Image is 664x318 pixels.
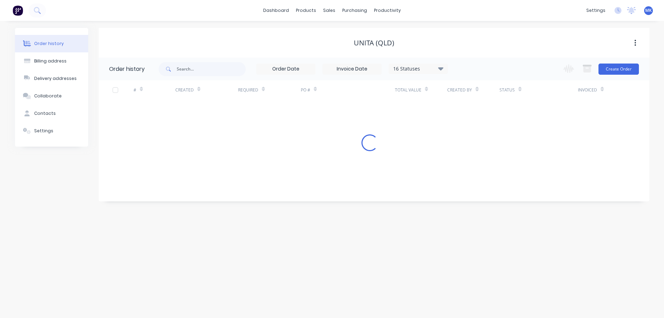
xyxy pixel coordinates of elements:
[133,87,136,93] div: #
[499,80,578,99] div: Status
[301,87,310,93] div: PO #
[13,5,23,16] img: Factory
[339,5,371,16] div: purchasing
[447,87,472,93] div: Created By
[395,80,447,99] div: Total Value
[34,75,77,82] div: Delivery addresses
[15,105,88,122] button: Contacts
[499,87,515,93] div: Status
[260,5,292,16] a: dashboard
[175,80,238,99] div: Created
[645,7,652,14] span: MK
[598,64,639,75] button: Create Order
[34,93,62,99] div: Collaborate
[354,39,394,47] div: Unita (QLD)
[395,87,421,93] div: Total Value
[320,5,339,16] div: sales
[301,80,395,99] div: PO #
[238,80,301,99] div: Required
[34,40,64,47] div: Order history
[34,110,56,117] div: Contacts
[34,128,53,134] div: Settings
[578,80,620,99] div: Invoiced
[175,87,194,93] div: Created
[15,87,88,105] button: Collaborate
[583,5,609,16] div: settings
[133,80,175,99] div: #
[177,62,246,76] input: Search...
[15,52,88,70] button: Billing address
[257,64,315,74] input: Order Date
[15,122,88,140] button: Settings
[389,65,448,73] div: 16 Statuses
[15,70,88,87] button: Delivery addresses
[34,58,67,64] div: Billing address
[323,64,381,74] input: Invoice Date
[292,5,320,16] div: products
[15,35,88,52] button: Order history
[238,87,258,93] div: Required
[371,5,404,16] div: productivity
[578,87,597,93] div: Invoiced
[447,80,499,99] div: Created By
[109,65,145,73] div: Order history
